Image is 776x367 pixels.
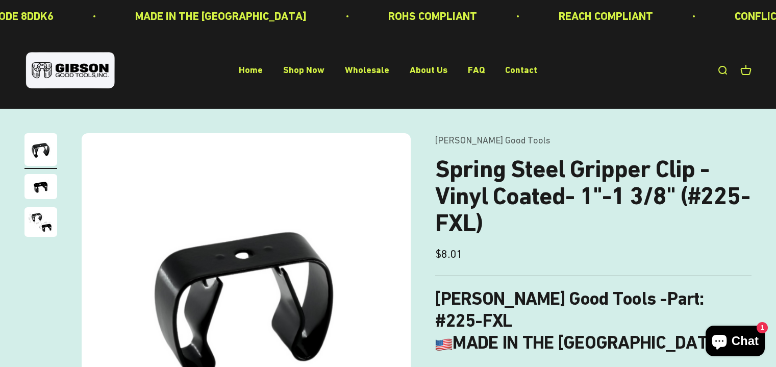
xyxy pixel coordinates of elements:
[24,133,57,169] button: Go to item 1
[667,288,699,309] span: Part
[435,288,699,309] b: [PERSON_NAME] Good Tools -
[385,7,473,25] p: ROHS COMPLIANT
[283,65,324,76] a: Shop Now
[24,207,57,240] button: Go to item 3
[555,7,649,25] p: REACH COMPLIANT
[435,332,741,353] b: MADE IN THE [GEOGRAPHIC_DATA]
[703,326,768,359] inbox-online-store-chat: Shopify online store chat
[435,245,462,263] sale-price: $8.01
[505,65,537,76] a: Contact
[345,65,389,76] a: Wholesale
[468,65,485,76] a: FAQ
[24,207,57,237] img: close up of a spring steel gripper clip, tool clip, durable, secure holding, Excellent corrosion ...
[435,288,704,331] b: : #225-FXL
[24,174,57,202] button: Go to item 2
[239,65,263,76] a: Home
[410,65,447,76] a: About Us
[24,174,57,199] img: close up of a spring steel gripper clip, tool clip, durable, secure holding, Excellent corrosion ...
[132,7,303,25] p: MADE IN THE [GEOGRAPHIC_DATA]
[435,156,752,236] h1: Spring Steel Gripper Clip - Vinyl Coated- 1"-1 3/8" (#225-FXL)
[24,133,57,166] img: Gripper clip, made & shipped from the USA!
[435,135,550,145] a: [PERSON_NAME] Good Tools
